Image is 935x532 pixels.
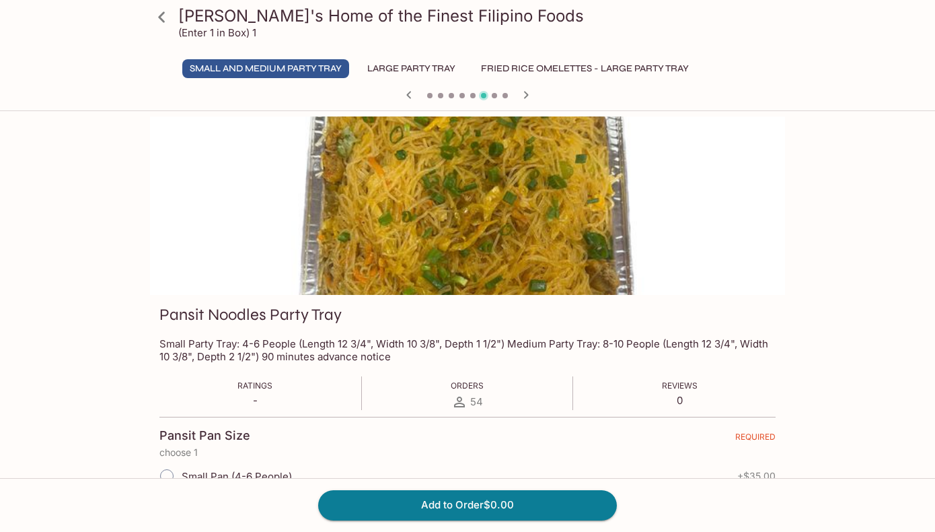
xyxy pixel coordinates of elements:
h3: Pansit Noodles Party Tray [159,304,342,325]
div: Pansit Noodles Party Tray [150,117,785,295]
span: 54 [470,395,483,408]
span: Ratings [237,380,272,391]
span: + $35.00 [737,471,776,481]
button: Fried Rice Omelettes - Large Party Tray [474,59,696,78]
button: Add to Order$0.00 [318,490,617,520]
p: - [237,394,272,407]
h4: Pansit Pan Size [159,428,250,443]
p: (Enter 1 in Box) 1 [178,26,256,39]
span: REQUIRED [735,432,776,447]
h3: [PERSON_NAME]'s Home of the Finest Filipino Foods [178,5,780,26]
p: choose 1 [159,447,776,458]
p: Small Party Tray: 4-6 People (Length 12 3/4", Width 10 3/8", Depth 1 1/2") Medium Party Tray: 8-1... [159,337,776,363]
button: Small and Medium Party Tray [182,59,349,78]
button: Large Party Tray [360,59,463,78]
span: Orders [451,380,484,391]
span: Small Pan (4-6 People) [182,470,292,483]
p: 0 [662,394,698,407]
span: Reviews [662,380,698,391]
